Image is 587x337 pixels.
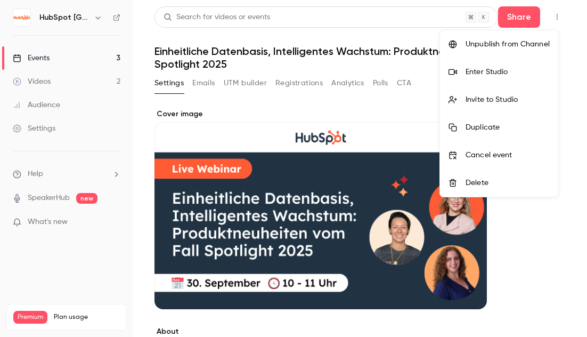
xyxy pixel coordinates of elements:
[466,67,550,77] div: Enter Studio
[466,178,550,188] div: Delete
[466,150,550,161] div: Cancel event
[466,94,550,105] div: Invite to Studio
[466,122,550,133] div: Duplicate
[466,39,550,50] div: Unpublish from Channel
